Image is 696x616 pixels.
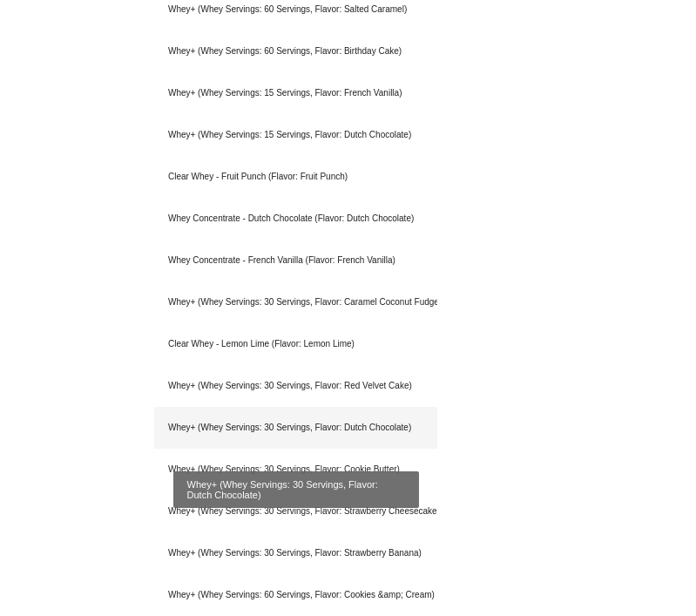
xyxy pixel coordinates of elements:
[154,114,437,156] div: Whey+ (Whey Servings: 15 Servings, Flavor: Dutch Chocolate)
[154,491,437,532] div: Whey+ (Whey Servings: 30 Servings, Flavor: Strawberry Cheesecake)
[154,323,437,365] div: Clear Whey - Lemon Lime (Flavor: Lemon Lime)
[154,407,437,449] div: Whey+ (Whey Servings: 30 Servings, Flavor: Dutch Chocolate)
[154,240,437,281] div: Whey Concentrate - French Vanilla (Flavor: French Vanilla)
[154,574,437,616] div: Whey+ (Whey Servings: 60 Servings, Flavor: Cookies &amp; Cream)
[154,532,437,574] div: Whey+ (Whey Servings: 30 Servings, Flavor: Strawberry Banana)
[154,198,437,240] div: Whey Concentrate - Dutch Chocolate (Flavor: Dutch Chocolate)
[154,281,437,323] div: Whey+ (Whey Servings: 30 Servings, Flavor: Caramel Coconut Fudge Cookie)
[154,449,437,491] div: Whey+ (Whey Servings: 30 Servings, Flavor: Cookie Butter)
[154,30,437,72] div: Whey+ (Whey Servings: 60 Servings, Flavor: Birthday Cake)
[154,156,437,198] div: Clear Whey - Fruit Punch (Flavor: Fruit Punch)
[154,365,437,407] div: Whey+ (Whey Servings: 30 Servings, Flavor: Red Velvet Cake)
[154,72,437,114] div: Whey+ (Whey Servings: 15 Servings, Flavor: French Vanilla)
